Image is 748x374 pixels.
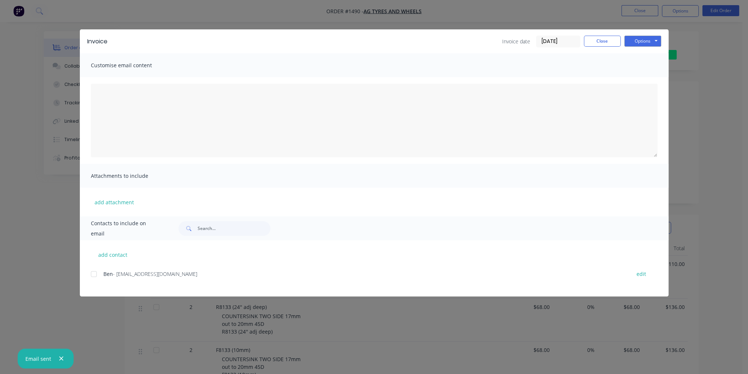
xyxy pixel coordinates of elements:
[91,197,138,208] button: add attachment
[91,171,172,181] span: Attachments to include
[87,37,107,46] div: Invoice
[198,221,270,236] input: Search...
[103,270,113,277] span: Ben
[584,36,621,47] button: Close
[113,270,197,277] span: - [EMAIL_ADDRESS][DOMAIN_NAME]
[91,218,160,239] span: Contacts to include on email
[91,60,172,71] span: Customise email content
[624,36,661,47] button: Options
[91,249,135,260] button: add contact
[25,355,51,363] div: Email sent
[632,269,650,279] button: edit
[502,37,530,45] span: Invoice date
